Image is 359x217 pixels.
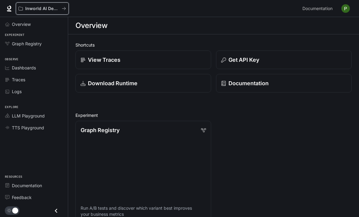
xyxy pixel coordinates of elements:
[2,19,65,30] a: Overview
[16,2,69,15] button: All workspaces
[12,65,36,71] span: Dashboards
[2,180,65,191] a: Documentation
[75,19,107,32] h1: Overview
[341,4,350,13] img: User avatar
[2,122,65,133] a: TTS Playground
[2,74,65,85] a: Traces
[2,110,65,121] a: LLM Playground
[75,112,352,118] h2: Experiment
[216,51,352,69] button: Get API Key
[12,182,42,189] span: Documentation
[88,56,120,64] p: View Traces
[75,74,211,93] a: Download Runtime
[12,113,45,119] span: LLM Playground
[2,38,65,49] a: Graph Registry
[12,207,18,214] span: Dark mode toggle
[340,2,352,15] button: User avatar
[300,2,337,15] a: Documentation
[12,194,32,201] span: Feedback
[12,88,22,95] span: Logs
[75,51,211,69] a: View Traces
[12,124,44,131] span: TTS Playground
[49,205,63,217] button: Close drawer
[88,79,138,87] p: Download Runtime
[2,62,65,73] a: Dashboards
[75,42,352,48] h2: Shortcuts
[2,86,65,97] a: Logs
[228,79,269,87] p: Documentation
[12,40,42,47] span: Graph Registry
[228,56,259,64] p: Get API Key
[25,6,59,11] p: Inworld AI Demos
[12,76,25,83] span: Traces
[12,21,31,27] span: Overview
[2,192,65,203] a: Feedback
[302,5,333,12] span: Documentation
[81,126,120,134] p: Graph Registry
[216,74,352,93] a: Documentation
